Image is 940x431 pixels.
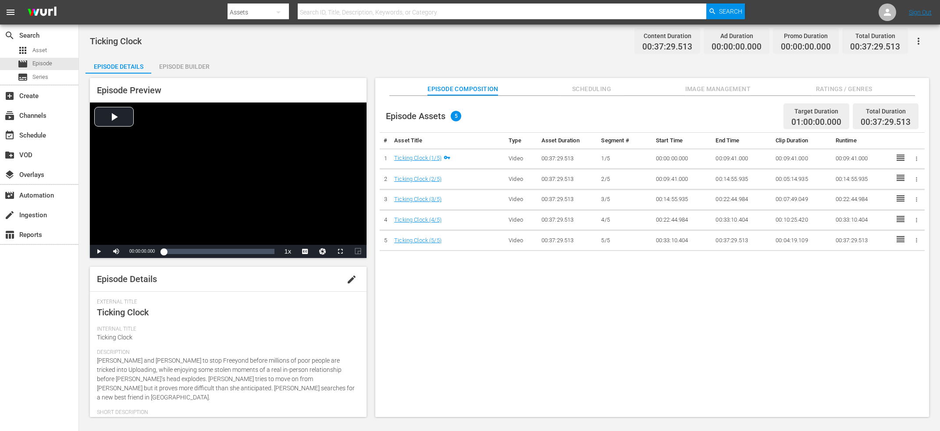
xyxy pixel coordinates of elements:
[598,169,652,190] td: 2/5
[427,84,498,95] span: Episode Composition
[97,349,355,356] span: Description
[18,59,28,69] span: Episode
[4,190,15,201] span: Automation
[832,230,892,251] td: 00:37:29.513
[538,210,598,230] td: 00:37:29.513
[380,189,391,210] td: 3
[832,148,892,169] td: 00:09:41.000
[90,245,107,258] button: Play
[850,30,900,42] div: Total Duration
[505,169,538,190] td: Video
[832,133,892,149] th: Runtime
[832,189,892,210] td: 00:22:44.984
[346,274,357,285] span: edit
[652,133,712,149] th: Start Time
[151,56,217,74] button: Episode Builder
[772,230,832,251] td: 00:04:19.109
[394,216,442,223] a: Ticking Clock (4/5)
[642,42,692,52] span: 00:37:29.513
[380,133,391,149] th: #
[652,189,712,210] td: 00:14:55.935
[861,117,911,127] span: 00:37:29.513
[719,4,742,19] span: Search
[85,56,151,74] button: Episode Details
[505,230,538,251] td: Video
[598,189,652,210] td: 3/5
[505,210,538,230] td: Video
[538,148,598,169] td: 00:37:29.513
[97,326,355,333] span: Internal Title
[97,299,355,306] span: External Title
[314,245,331,258] button: Jump To Time
[598,148,652,169] td: 1/5
[341,269,362,290] button: edit
[538,230,598,251] td: 00:37:29.513
[90,36,142,46] span: Ticking Clock
[97,334,132,341] span: Ticking Clock
[598,230,652,251] td: 5/5
[685,84,751,95] span: Image Management
[712,133,772,149] th: End Time
[296,245,314,258] button: Captions
[559,84,625,95] span: Scheduling
[909,9,932,16] a: Sign Out
[712,42,762,52] span: 00:00:00.000
[21,2,63,23] img: ans4CAIJ8jUAAAAAAAAAAAAAAAAAAAAAAAAgQb4GAAAAAAAAAAAAAAAAAAAAAAAAJMjXAAAAAAAAAAAAAAAAAAAAAAAAgAT5G...
[107,245,125,258] button: Mute
[380,210,391,230] td: 4
[386,111,461,121] div: Episode Assets
[712,30,762,42] div: Ad Duration
[4,150,15,160] span: VOD
[331,245,349,258] button: Fullscreen
[781,30,831,42] div: Promo Duration
[598,133,652,149] th: Segment #
[598,210,652,230] td: 4/5
[861,105,911,117] div: Total Duration
[505,148,538,169] td: Video
[712,230,772,251] td: 00:37:29.513
[652,230,712,251] td: 00:33:10.404
[97,357,355,401] span: [PERSON_NAME] and [PERSON_NAME] to stop Freeyond before millions of poor people are tricked into ...
[394,176,442,182] a: Ticking Clock (2/5)
[772,148,832,169] td: 00:09:41.000
[380,148,391,169] td: 1
[32,46,47,55] span: Asset
[90,102,367,258] div: Video Player
[97,274,157,284] span: Episode Details
[279,245,296,258] button: Playback Rate
[394,237,442,244] a: Ticking Clock (5/5)
[349,245,367,258] button: Picture-in-Picture
[5,7,16,18] span: menu
[32,73,48,81] span: Series
[712,210,772,230] td: 00:33:10.404
[706,4,745,19] button: Search
[538,133,598,149] th: Asset Duration
[4,230,15,240] span: Reports
[32,59,52,68] span: Episode
[642,30,692,42] div: Content Duration
[97,85,161,95] span: Episode Preview
[850,42,900,52] span: 00:37:29.513
[712,189,772,210] td: 00:22:44.984
[18,72,28,82] span: Series
[652,210,712,230] td: 00:22:44.984
[4,110,15,121] span: Channels
[4,30,15,41] span: Search
[791,105,841,117] div: Target Duration
[85,56,151,77] div: Episode Details
[772,169,832,190] td: 00:05:14.935
[380,230,391,251] td: 5
[4,170,15,180] span: Overlays
[151,56,217,77] div: Episode Builder
[4,130,15,141] span: Schedule
[394,155,442,161] a: Ticking Clock (1/5)
[832,169,892,190] td: 00:14:55.935
[772,210,832,230] td: 00:10:25.420
[781,42,831,52] span: 00:00:00.000
[538,169,598,190] td: 00:37:29.513
[380,169,391,190] td: 2
[832,210,892,230] td: 00:33:10.404
[18,45,28,56] span: Asset
[772,133,832,149] th: Clip Duration
[712,169,772,190] td: 00:14:55.935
